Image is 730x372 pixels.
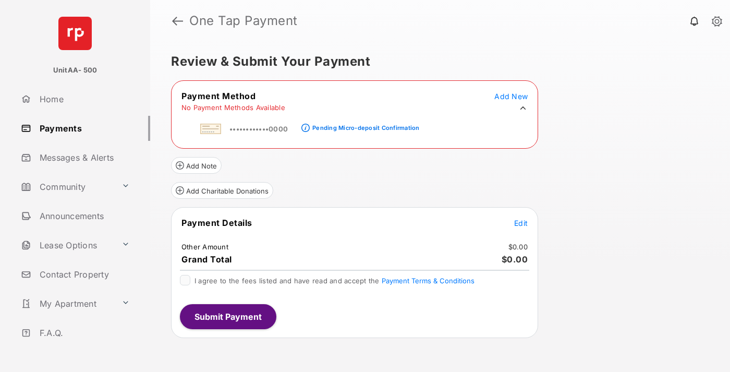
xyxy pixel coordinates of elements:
div: Pending Micro-deposit Confirmation [312,124,419,131]
button: Add New [494,91,528,101]
h5: Review & Submit Your Payment [171,55,701,68]
button: Edit [514,218,528,228]
a: Pending Micro-deposit Confirmation [310,116,419,134]
button: Add Charitable Donations [171,182,273,199]
a: Contact Property [17,262,150,287]
a: F.A.Q. [17,320,150,345]
strong: One Tap Payment [189,15,298,27]
button: I agree to the fees listed and have read and accept the [382,277,475,285]
a: Messages & Alerts [17,145,150,170]
p: UnitAA- 500 [53,65,98,76]
span: Payment Details [181,218,252,228]
span: Add New [494,92,528,101]
span: Edit [514,219,528,227]
span: Payment Method [181,91,256,101]
a: Payments [17,116,150,141]
button: Submit Payment [180,304,276,329]
button: Add Note [171,157,222,174]
td: Other Amount [181,242,229,251]
span: ••••••••••••0000 [229,125,288,133]
span: Grand Total [181,254,232,265]
a: Lease Options [17,233,117,258]
span: I agree to the fees listed and have read and accept the [194,277,475,285]
td: No Payment Methods Available [181,103,286,112]
img: svg+xml;base64,PHN2ZyB4bWxucz0iaHR0cDovL3d3dy53My5vcmcvMjAwMC9zdmciIHdpZHRoPSI2NCIgaGVpZ2h0PSI2NC... [58,17,92,50]
span: $0.00 [502,254,528,265]
a: Community [17,174,117,199]
a: My Apartment [17,291,117,316]
a: Announcements [17,203,150,229]
a: Home [17,87,150,112]
td: $0.00 [508,242,528,251]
